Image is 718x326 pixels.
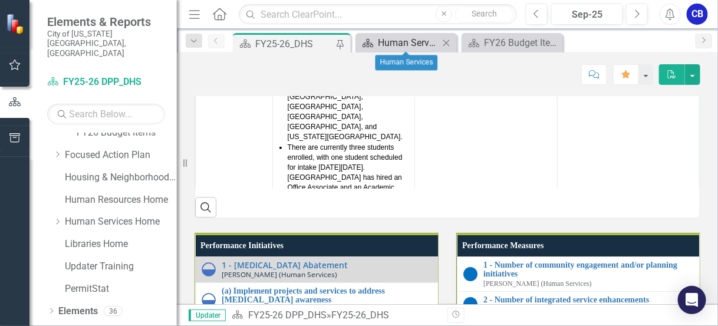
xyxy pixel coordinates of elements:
td: Double-Click to Edit Right Click for Context Menu [196,256,440,282]
span: [GEOGRAPHIC_DATA] has hired an Office Associate and an Academic Facilitator. Chesapeake Integrate... [288,173,404,262]
a: PermitStat [65,282,177,296]
a: FY25-26 DPP_DHS [248,309,327,321]
span: Search [472,9,498,18]
div: FY25-26_DHS [331,309,389,321]
a: Human Resources Home [65,193,177,207]
input: Search ClearPoint... [239,4,517,25]
img: In Progress [202,262,216,276]
img: In Progress [202,293,216,307]
a: 2 - Number of integrated service enhancements [483,295,693,304]
a: Updater Training [65,260,177,274]
span: Updater [189,309,226,321]
button: Search [455,6,514,22]
div: Human Services [376,55,438,71]
div: FY26 Budget Items [484,35,560,50]
img: No Target Established [463,297,477,311]
a: Housing & Neighborhood Preservation Home [65,171,177,185]
a: 1 - Number of community engagement and/or planning initiatives [483,261,693,279]
span: Elements & Reports [47,15,165,29]
small: City of [US_STATE][GEOGRAPHIC_DATA], [GEOGRAPHIC_DATA] [47,29,165,58]
img: ClearPoint Strategy [6,14,27,34]
a: Elements [58,305,98,318]
a: Focused Action Plan [65,149,177,162]
button: CB [687,4,708,25]
a: Libraries Home [65,238,177,251]
small: [PERSON_NAME] (Human Services) [222,271,337,278]
a: 1 - [MEDICAL_DATA] Abatement [222,261,433,269]
div: Open Intercom Messenger [678,286,706,314]
td: Double-Click to Edit Right Click for Context Menu [457,256,700,291]
small: [PERSON_NAME] (Human Services) [483,280,592,288]
span: There are currently three students enrolled, with one student scheduled for intake [DATE][DATE]. [288,143,403,172]
div: Sep-25 [555,8,619,22]
td: Double-Click to Edit Right Click for Context Menu [457,291,700,317]
a: (a) Implement projects and services to address [MEDICAL_DATA] awareness [222,287,433,305]
button: Sep-25 [551,4,623,25]
img: No Target Established [463,267,477,281]
input: Search Below... [47,104,165,124]
div: Human Services [378,35,439,50]
div: FY25-26_DHS [255,37,333,51]
a: FY25-26 DPP_DHS [47,75,165,89]
a: Human Services [358,35,439,50]
div: » [232,309,439,322]
a: FY26 Budget Items [77,126,177,140]
a: Human Services Home [65,215,177,229]
td: Double-Click to Edit Right Click for Context Menu [196,282,440,317]
div: 36 [104,306,123,316]
a: FY26 Budget Items [465,35,560,50]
